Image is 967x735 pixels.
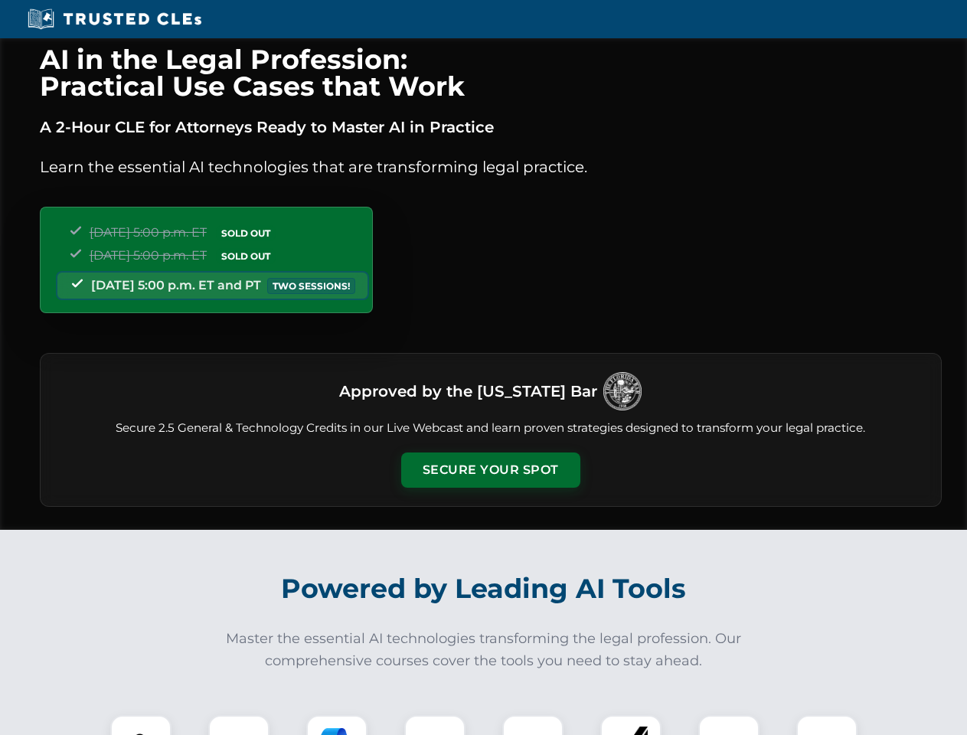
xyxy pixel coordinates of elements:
span: [DATE] 5:00 p.m. ET [90,225,207,240]
img: Logo [603,372,642,410]
h3: Approved by the [US_STATE] Bar [339,377,597,405]
h2: Powered by Leading AI Tools [60,562,908,616]
img: Trusted CLEs [23,8,206,31]
span: SOLD OUT [216,248,276,264]
button: Secure Your Spot [401,452,580,488]
h1: AI in the Legal Profession: Practical Use Cases that Work [40,46,942,100]
p: A 2-Hour CLE for Attorneys Ready to Master AI in Practice [40,115,942,139]
p: Master the essential AI technologies transforming the legal profession. Our comprehensive courses... [216,628,752,672]
span: [DATE] 5:00 p.m. ET [90,248,207,263]
p: Learn the essential AI technologies that are transforming legal practice. [40,155,942,179]
p: Secure 2.5 General & Technology Credits in our Live Webcast and learn proven strategies designed ... [59,420,923,437]
span: SOLD OUT [216,225,276,241]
